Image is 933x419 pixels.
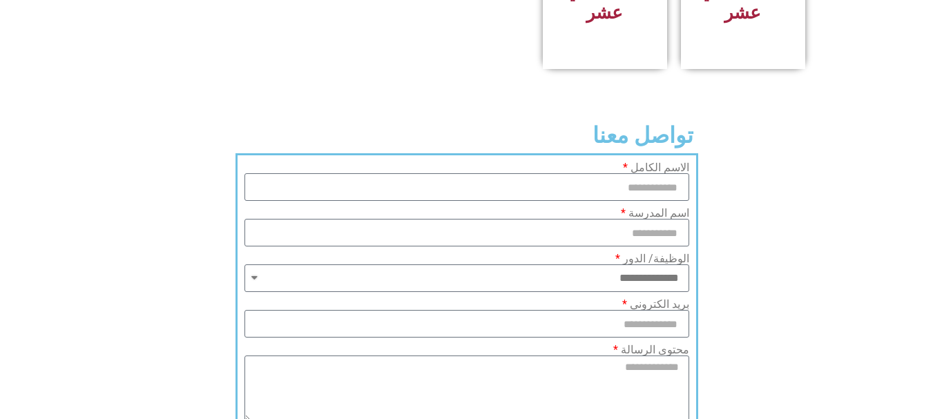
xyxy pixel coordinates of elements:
label: الوظيفة/ الدور [615,253,689,264]
label: محتوى الرسالة [613,344,689,355]
h2: تواصل معنا [240,124,693,146]
label: الاسم الكامل [623,162,689,173]
label: اسم المدرسة [621,208,689,219]
label: بريد الكتروني [622,299,689,310]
